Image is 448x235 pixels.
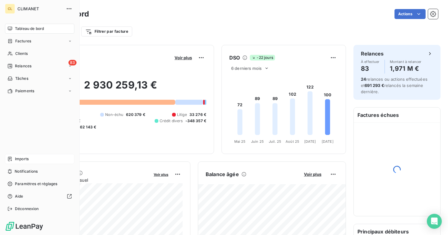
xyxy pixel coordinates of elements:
span: -22 jours [250,55,275,60]
img: Logo LeanPay [5,221,44,231]
tspan: [DATE] [304,139,316,144]
h6: Balance âgée [206,170,239,178]
span: Tableau de bord [15,26,44,31]
button: Actions [394,9,426,19]
h2: 2 930 259,13 € [35,79,206,98]
h4: 1,971 M € [390,64,422,74]
tspan: Juin 25 [251,139,264,144]
button: Voir plus [152,171,170,177]
span: Paiements [15,88,34,94]
span: relances ou actions effectuées et relancés la semaine dernière. [361,77,427,94]
span: Non-échu [105,112,123,117]
span: Imports [15,156,29,162]
h4: 83 [361,64,380,74]
span: À effectuer [361,60,380,64]
h6: DSO [229,54,240,61]
span: -62 143 € [78,124,96,130]
h6: Relances [361,50,384,57]
span: Notifications [15,169,38,174]
h6: Factures échues [354,108,440,122]
span: Clients [15,51,28,56]
tspan: Juil. 25 [269,139,281,144]
div: CL [5,4,15,14]
span: Paramètres et réglages [15,181,57,187]
a: Aide [5,191,74,201]
tspan: Août 25 [286,139,299,144]
span: 620 379 € [126,112,145,117]
div: Open Intercom Messenger [427,214,442,229]
span: 33 276 € [189,112,206,117]
span: Voir plus [154,172,168,177]
button: Voir plus [302,171,323,177]
span: Relances [15,63,31,69]
span: Tâches [15,76,28,81]
span: Voir plus [175,55,192,60]
tspan: [DATE] [322,139,334,144]
tspan: Mai 25 [234,139,246,144]
span: Montant à relancer [390,60,422,64]
span: 83 [68,60,77,65]
span: 6 derniers mois [231,66,262,71]
span: Voir plus [304,172,321,177]
span: Aide [15,194,23,199]
span: Déconnexion [15,206,39,212]
span: Factures [15,38,31,44]
span: 691 293 € [365,83,384,88]
span: CLIMANET [17,6,62,11]
span: -348 357 € [185,118,207,124]
button: Filtrer par facture [81,26,132,36]
span: 24 [361,77,366,82]
span: Crédit divers [160,118,183,124]
span: Litige [177,112,187,117]
span: Chiffre d'affaires mensuel [35,177,149,183]
button: Voir plus [173,55,194,60]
